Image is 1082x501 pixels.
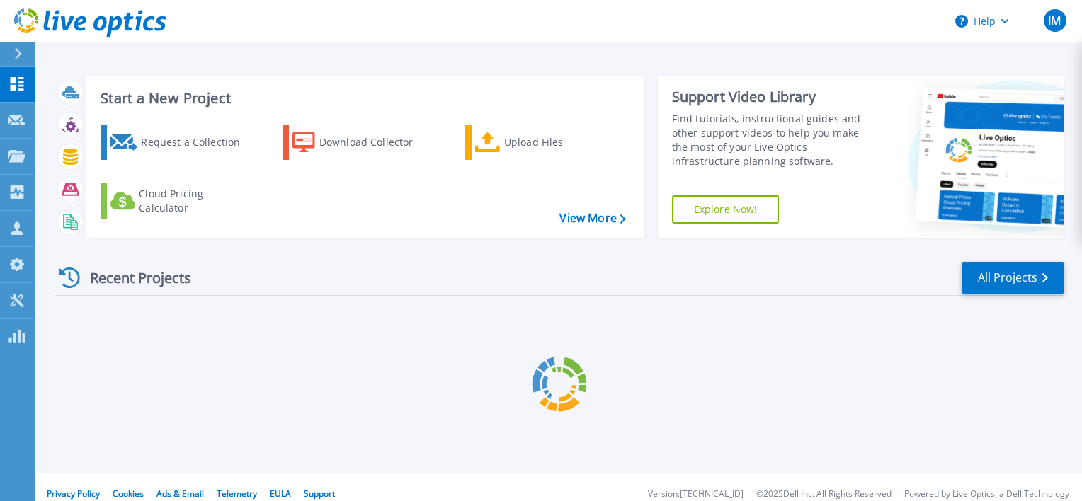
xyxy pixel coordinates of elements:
[904,490,1069,499] li: Powered by Live Optics, a Dell Technology
[319,128,433,156] div: Download Collector
[504,128,617,156] div: Upload Files
[55,260,210,295] div: Recent Projects
[962,262,1064,294] a: All Projects
[672,112,876,168] div: Find tutorials, instructional guides and other support videos to help you make the most of your L...
[672,195,780,224] a: Explore Now!
[47,488,100,500] a: Privacy Policy
[648,490,744,499] li: Version: [TECHNICAL_ID]
[1048,15,1061,26] span: IM
[217,488,257,500] a: Telemetry
[283,125,440,160] a: Download Collector
[304,488,335,500] a: Support
[465,125,623,160] a: Upload Files
[101,91,625,106] h3: Start a New Project
[559,212,625,225] a: View More
[756,490,892,499] li: © 2025 Dell Inc. All Rights Reserved
[672,88,876,106] div: Support Video Library
[270,488,291,500] a: EULA
[156,488,204,500] a: Ads & Email
[101,183,258,219] a: Cloud Pricing Calculator
[101,125,258,160] a: Request a Collection
[141,128,254,156] div: Request a Collection
[139,187,252,215] div: Cloud Pricing Calculator
[113,488,144,500] a: Cookies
